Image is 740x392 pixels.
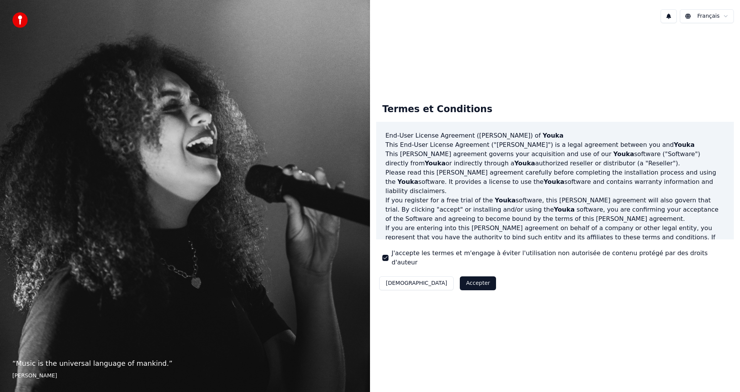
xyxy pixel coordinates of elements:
[613,150,634,158] span: Youka
[460,276,496,290] button: Accepter
[495,197,516,204] span: Youka
[385,140,725,150] p: This End-User License Agreement ("[PERSON_NAME]") is a legal agreement between you and
[385,196,725,224] p: If you register for a free trial of the software, this [PERSON_NAME] agreement will also govern t...
[376,97,498,122] div: Termes et Conditions
[379,276,454,290] button: [DEMOGRAPHIC_DATA]
[543,178,564,185] span: Youka
[12,12,28,28] img: youka
[385,131,725,140] h3: End-User License Agreement ([PERSON_NAME]) of
[392,249,728,267] label: J'accepte les termes et m'engage à éviter l'utilisation non autorisée de contenu protégé par des ...
[385,150,725,168] p: This [PERSON_NAME] agreement governs your acquisition and use of our software ("Software") direct...
[543,132,563,139] span: Youka
[554,206,575,213] span: Youka
[514,160,535,167] span: Youka
[385,168,725,196] p: Please read this [PERSON_NAME] agreement carefully before completing the installation process and...
[12,358,358,369] p: “ Music is the universal language of mankind. ”
[385,224,725,261] p: If you are entering into this [PERSON_NAME] agreement on behalf of a company or other legal entit...
[397,178,418,185] span: Youka
[425,160,446,167] span: Youka
[674,141,695,148] span: Youka
[12,372,358,380] footer: [PERSON_NAME]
